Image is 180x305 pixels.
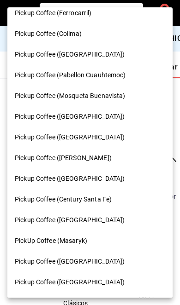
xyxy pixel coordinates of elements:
[7,148,173,168] div: Pickup Coffee ([PERSON_NAME])
[7,127,173,148] div: Pickup Coffee ([GEOGRAPHIC_DATA])
[7,86,173,106] div: Pickup Coffee (Mosqueta Buenavista)
[7,3,173,23] div: Pickup Coffee (Ferrocarril)
[7,230,173,251] div: PickUp Coffee (Masaryk)
[15,29,82,39] span: Pickup Coffee (Colima)
[7,251,173,272] div: Pickup Coffee ([GEOGRAPHIC_DATA])
[15,174,125,184] span: Pickup Coffee ([GEOGRAPHIC_DATA])
[15,236,87,246] span: PickUp Coffee (Masaryk)
[7,272,173,293] div: Pickup Coffee ([GEOGRAPHIC_DATA])
[7,210,173,230] div: Pickup Coffee ([GEOGRAPHIC_DATA])
[15,132,125,142] span: Pickup Coffee ([GEOGRAPHIC_DATA])
[15,91,126,101] span: Pickup Coffee (Mosqueta Buenavista)
[15,215,125,225] span: Pickup Coffee ([GEOGRAPHIC_DATA])
[7,44,173,65] div: Pickup Coffee ([GEOGRAPHIC_DATA])
[15,8,92,18] span: Pickup Coffee (Ferrocarril)
[7,23,173,44] div: Pickup Coffee (Colima)
[7,168,173,189] div: Pickup Coffee ([GEOGRAPHIC_DATA])
[15,50,125,59] span: Pickup Coffee ([GEOGRAPHIC_DATA])
[7,189,173,210] div: Pickup Coffee (Century Santa Fe)
[15,112,125,121] span: Pickup Coffee ([GEOGRAPHIC_DATA])
[15,153,112,163] span: Pickup Coffee ([PERSON_NAME])
[15,70,126,80] span: Pickup Coffee (Pabellon Cuauhtemoc)
[15,277,125,287] span: Pickup Coffee ([GEOGRAPHIC_DATA])
[7,65,173,86] div: Pickup Coffee (Pabellon Cuauhtemoc)
[7,106,173,127] div: Pickup Coffee ([GEOGRAPHIC_DATA])
[15,257,125,266] span: Pickup Coffee ([GEOGRAPHIC_DATA])
[15,195,112,204] span: Pickup Coffee (Century Santa Fe)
